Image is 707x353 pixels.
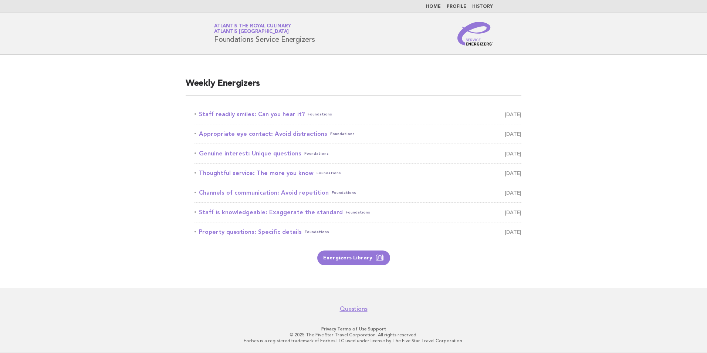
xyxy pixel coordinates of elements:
span: [DATE] [505,129,521,139]
span: [DATE] [505,188,521,198]
h2: Weekly Energizers [186,78,521,96]
span: [DATE] [505,207,521,218]
span: Foundations [305,227,329,237]
span: [DATE] [505,148,521,159]
span: [DATE] [505,227,521,237]
span: Foundations [330,129,355,139]
span: Atlantis [GEOGRAPHIC_DATA] [214,30,289,34]
span: [DATE] [505,168,521,178]
a: Genuine interest: Unique questionsFoundations [DATE] [194,148,521,159]
p: · · [127,326,580,332]
span: Foundations [332,188,356,198]
a: Atlantis the Royal CulinaryAtlantis [GEOGRAPHIC_DATA] [214,24,291,34]
span: Foundations [304,148,329,159]
a: Energizers Library [317,251,390,265]
a: Profile [447,4,466,9]
p: Forbes is a registered trademark of Forbes LLC used under license by The Five Star Travel Corpora... [127,338,580,344]
a: Terms of Use [337,326,367,332]
a: Questions [340,305,368,313]
a: Channels of communication: Avoid repetitionFoundations [DATE] [194,188,521,198]
a: Property questions: Specific detailsFoundations [DATE] [194,227,521,237]
a: Thoughtful service: The more you knowFoundations [DATE] [194,168,521,178]
a: Staff is knowledgeable: Exaggerate the standardFoundations [DATE] [194,207,521,218]
a: Staff readily smiles: Can you hear it?Foundations [DATE] [194,109,521,120]
a: Home [426,4,441,9]
h1: Foundations Service Energizers [214,24,315,43]
span: Foundations [346,207,370,218]
span: Foundations [308,109,332,120]
a: Support [368,326,386,332]
a: Appropriate eye contact: Avoid distractionsFoundations [DATE] [194,129,521,139]
a: Privacy [321,326,336,332]
a: History [472,4,493,9]
p: © 2025 The Five Star Travel Corporation. All rights reserved. [127,332,580,338]
span: [DATE] [505,109,521,120]
span: Foundations [317,168,341,178]
img: Service Energizers [457,22,493,46]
